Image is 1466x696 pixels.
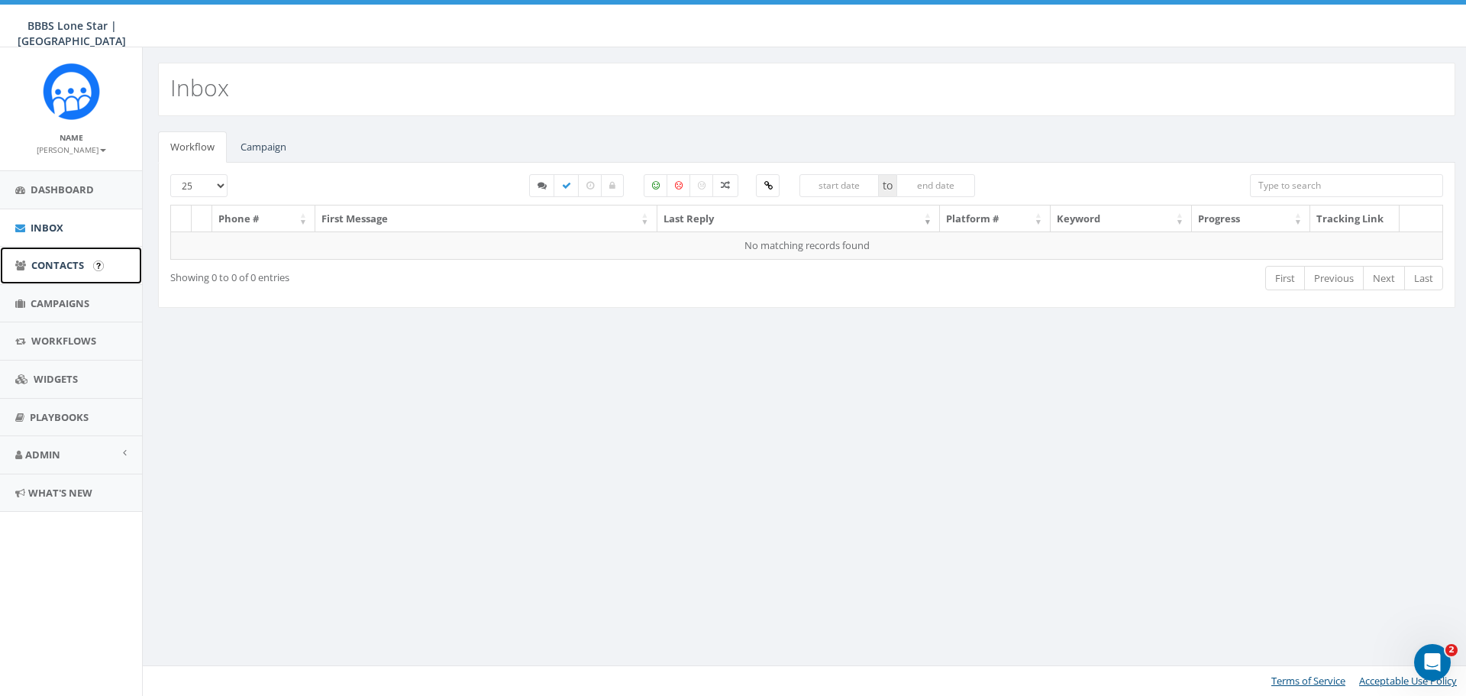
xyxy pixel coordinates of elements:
[667,174,691,197] label: Negative
[18,18,126,48] span: BBBS Lone Star | [GEOGRAPHIC_DATA]
[171,231,1443,259] td: No matching records found
[712,174,738,197] label: Mixed
[31,183,94,196] span: Dashboard
[31,334,96,348] span: Workflows
[879,174,896,197] span: to
[315,206,657,232] th: First Message: activate to sort column ascending
[31,221,63,235] span: Inbox
[578,174,602,197] label: Expired
[896,174,976,197] input: end date
[31,258,84,272] span: Contacts
[1250,174,1443,197] input: Type to search
[34,372,78,386] span: Widgets
[1359,674,1457,688] a: Acceptable Use Policy
[940,206,1051,232] th: Platform #: activate to sort column ascending
[30,410,89,424] span: Playbooks
[756,174,780,197] label: Clicked
[529,174,555,197] label: Started
[1363,266,1405,291] a: Next
[1265,266,1305,291] a: First
[158,131,227,163] a: Workflow
[37,144,106,155] small: [PERSON_NAME]
[93,261,104,271] input: Submit
[799,174,879,197] input: start date
[601,174,624,197] label: Closed
[1304,266,1364,291] a: Previous
[1310,206,1400,232] th: Tracking Link
[554,174,580,197] label: Completed
[1445,644,1458,656] span: 2
[28,486,92,500] span: What's New
[1271,674,1345,688] a: Terms of Service
[644,174,668,197] label: Positive
[212,206,315,232] th: Phone #: activate to sort column ascending
[1192,206,1310,232] th: Progress: activate to sort column ascending
[60,132,83,143] small: Name
[228,131,299,163] a: Campaign
[25,448,60,461] span: Admin
[1414,644,1451,681] iframe: Intercom live chat
[31,296,89,310] span: Campaigns
[689,174,714,197] label: Neutral
[1051,206,1192,232] th: Keyword: activate to sort column ascending
[170,75,229,100] h2: Inbox
[43,63,100,120] img: Rally_Corp_Icon_1.png
[170,264,687,285] div: Showing 0 to 0 of 0 entries
[1404,266,1443,291] a: Last
[37,142,106,156] a: [PERSON_NAME]
[657,206,940,232] th: Last Reply: activate to sort column ascending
